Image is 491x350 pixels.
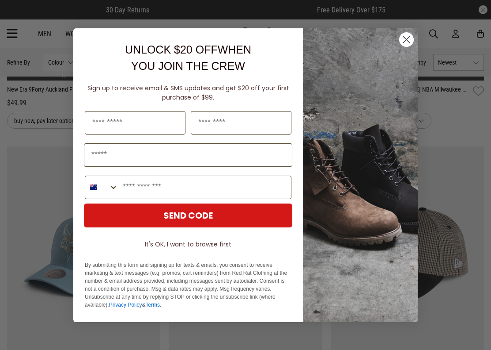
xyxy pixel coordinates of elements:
span: Sign up to receive email & SMS updates and get $20 off your first purchase of $99. [87,84,289,102]
span: WHEN [218,43,251,56]
button: Open LiveChat chat widget [7,4,34,30]
img: New Zealand [90,184,97,191]
a: Terms [145,302,160,308]
a: Privacy Policy [109,302,142,308]
p: By submitting this form and signing up for texts & emails, you consent to receive marketing & tex... [85,261,291,309]
input: First Name [85,111,185,135]
input: Email [84,143,292,167]
button: Close dialog [399,32,414,47]
button: It's OK, I want to browse first [84,236,292,252]
span: YOU JOIN THE CREW [131,60,245,72]
span: UNLOCK $20 OFF [125,43,218,56]
button: Search Countries [85,176,118,199]
img: f7662613-148e-4c88-9575-6c6b5b55a647.jpeg [303,28,418,322]
button: SEND CODE [84,204,292,227]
